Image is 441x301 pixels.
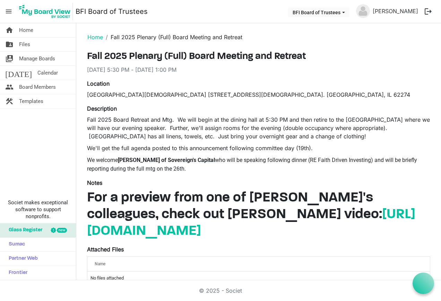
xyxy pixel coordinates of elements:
[87,245,124,253] label: Attached Files
[288,7,349,17] button: BFI Board of Trustees dropdownbutton
[5,23,14,37] span: home
[103,33,242,41] li: Fall 2025 Plenary (Full) Board Meeting and Retreat
[87,66,430,74] div: [DATE] 5:30 PM - [DATE] 1:00 PM
[5,52,14,66] span: switch_account
[57,228,67,233] div: new
[87,115,430,140] p: Fall 2025 Board Retreat and Mtg. We will begin at the dining hall at 5:30 PM and then retire to t...
[95,261,105,266] span: Name
[5,94,14,108] span: construction
[5,80,14,94] span: people
[5,252,38,266] span: Partner Web
[356,4,370,18] img: no-profile-picture.svg
[87,51,430,63] h3: Fall 2025 Plenary (Full) Board Meeting and Retreat
[421,4,435,19] button: logout
[17,3,76,20] a: My Board View Logo
[87,91,430,99] div: [GEOGRAPHIC_DATA][DEMOGRAPHIC_DATA] [STREET_ADDRESS][DEMOGRAPHIC_DATA]. [GEOGRAPHIC_DATA], IL 62274
[87,34,103,41] a: Home
[3,199,73,220] span: Societ makes exceptional software to support nonprofits.
[37,66,58,80] span: Calendar
[5,238,25,251] span: Sumac
[87,144,430,152] p: We'll get the full agenda posted to this announcement following committee day (19th).
[87,179,102,187] label: Notes
[19,23,33,37] span: Home
[5,266,27,280] span: Frontier
[76,5,148,18] a: BFI Board of Trustees
[87,208,415,238] a: [URL][DOMAIN_NAME]
[17,3,73,20] img: My Board View Logo
[87,272,430,285] td: No files attached
[87,157,417,172] span: We welcome who will be speaking following dinner (RE Faith Driven Investing) and will be briefly ...
[5,37,14,51] span: folder_shared
[87,190,430,240] h1: For a preview from one of [PERSON_NAME]'s colleagues, check out [PERSON_NAME] video:
[19,52,55,66] span: Manage Boards
[19,37,30,51] span: Files
[87,104,117,113] label: Description
[199,287,242,294] a: © 2025 - Societ
[118,157,215,163] strong: [PERSON_NAME] of Sovereign's Capital
[19,94,43,108] span: Templates
[2,5,15,18] span: menu
[5,66,32,80] span: [DATE]
[5,223,42,237] span: Glass Register
[370,4,421,18] a: [PERSON_NAME]
[87,79,110,88] label: Location
[19,80,56,94] span: Board Members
